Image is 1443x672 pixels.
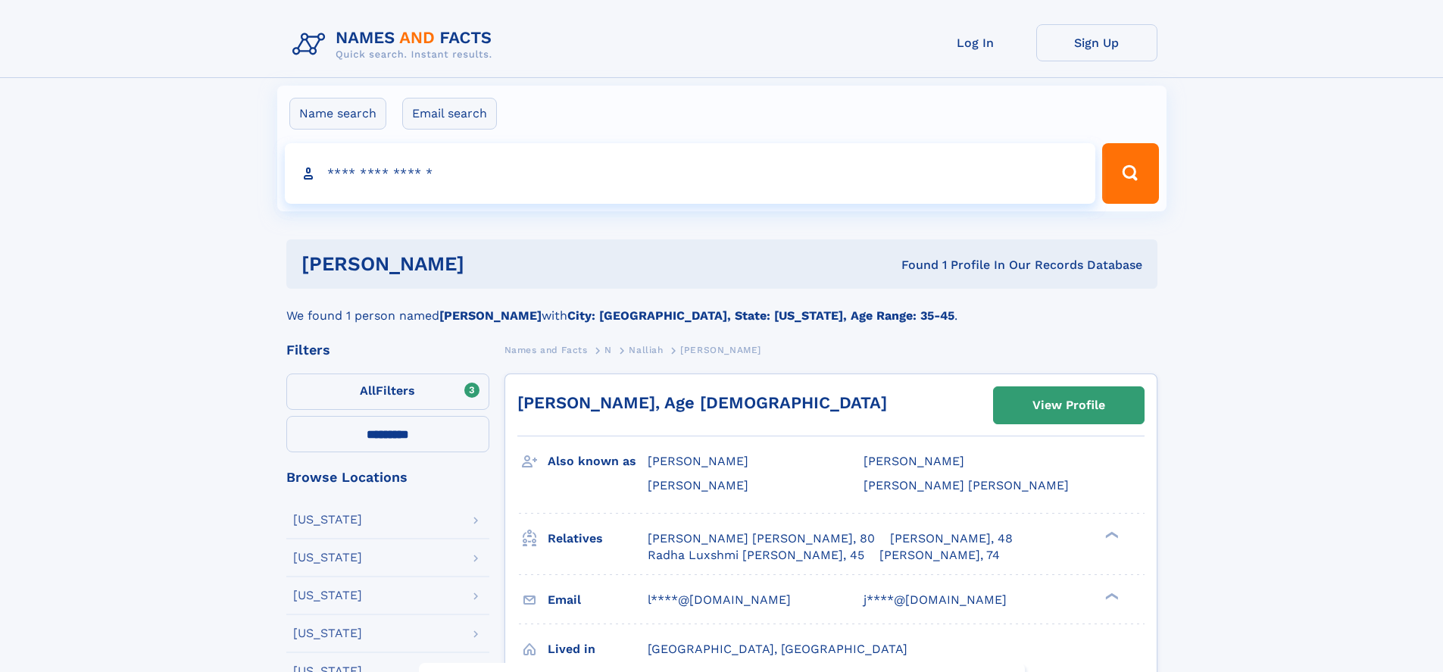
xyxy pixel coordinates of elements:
[402,98,497,130] label: Email search
[286,24,504,65] img: Logo Names and Facts
[1101,530,1120,539] div: ❯
[289,98,386,130] label: Name search
[286,289,1157,325] div: We found 1 person named with .
[286,374,489,410] label: Filters
[293,589,362,602] div: [US_STATE]
[890,530,1013,547] a: [PERSON_NAME], 48
[517,393,887,412] a: [PERSON_NAME], Age [DEMOGRAPHIC_DATA]
[360,383,376,398] span: All
[301,255,683,273] h1: [PERSON_NAME]
[648,642,907,656] span: [GEOGRAPHIC_DATA], [GEOGRAPHIC_DATA]
[629,340,663,359] a: Nalliah
[648,547,864,564] a: Radha Luxshmi [PERSON_NAME], 45
[1101,591,1120,601] div: ❯
[548,449,648,474] h3: Also known as
[1036,24,1157,61] a: Sign Up
[1102,143,1158,204] button: Search Button
[567,308,954,323] b: City: [GEOGRAPHIC_DATA], State: [US_STATE], Age Range: 35-45
[548,526,648,552] h3: Relatives
[682,257,1142,273] div: Found 1 Profile In Our Records Database
[285,143,1096,204] input: search input
[629,345,663,355] span: Nalliah
[286,470,489,484] div: Browse Locations
[648,530,875,547] a: [PERSON_NAME] [PERSON_NAME], 80
[293,552,362,564] div: [US_STATE]
[286,343,489,357] div: Filters
[604,340,612,359] a: N
[680,345,761,355] span: [PERSON_NAME]
[293,514,362,526] div: [US_STATE]
[548,587,648,613] h3: Email
[648,478,748,492] span: [PERSON_NAME]
[293,627,362,639] div: [US_STATE]
[548,636,648,662] h3: Lived in
[864,478,1069,492] span: [PERSON_NAME] [PERSON_NAME]
[604,345,612,355] span: N
[1032,388,1105,423] div: View Profile
[864,454,964,468] span: [PERSON_NAME]
[648,454,748,468] span: [PERSON_NAME]
[915,24,1036,61] a: Log In
[994,387,1144,424] a: View Profile
[879,547,1000,564] a: [PERSON_NAME], 74
[439,308,542,323] b: [PERSON_NAME]
[504,340,588,359] a: Names and Facts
